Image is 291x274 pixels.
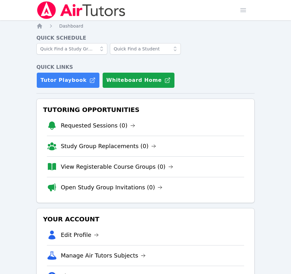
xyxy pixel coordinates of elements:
a: View Registerable Course Groups (0) [61,162,173,171]
img: Air Tutors [36,1,126,19]
button: Whiteboard Home [102,72,175,88]
h4: Quick Links [36,63,255,71]
a: Manage Air Tutors Subjects [61,251,146,260]
h3: Your Account [42,213,249,225]
a: Open Study Group Invitations (0) [61,183,163,192]
a: Dashboard [59,23,83,29]
a: Requested Sessions (0) [61,121,135,130]
a: Study Group Replacements (0) [61,142,156,151]
nav: Breadcrumb [36,23,255,29]
h4: Quick Schedule [36,34,255,42]
h3: Tutoring Opportunities [42,104,249,115]
a: Tutor Playbook [36,72,100,88]
a: Edit Profile [61,231,99,239]
input: Quick Find a Study Group [36,43,107,55]
input: Quick Find a Student [110,43,181,55]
